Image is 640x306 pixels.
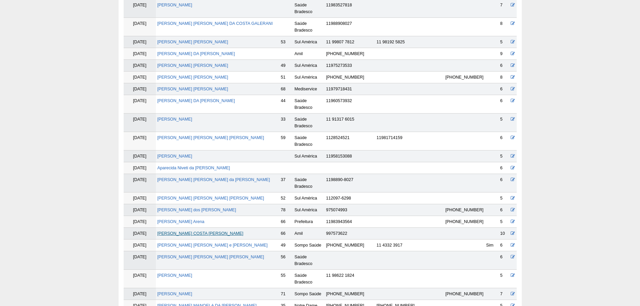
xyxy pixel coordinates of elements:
td: 68 [280,83,293,95]
td: 11983943564 [325,216,375,228]
td: 975074993 [325,204,375,216]
td: 1128524521 [325,132,375,150]
td: [DATE] [124,288,156,300]
td: 6 [499,60,510,72]
td: [PHONE_NUMBER] [444,72,485,83]
td: [DATE] [124,72,156,83]
td: 7 [499,288,510,300]
td: 53 [280,36,293,48]
td: 6 [499,174,510,192]
td: 11958153088 [325,150,375,162]
a: [PERSON_NAME] [PERSON_NAME] [PERSON_NAME] [157,135,264,140]
a: [PERSON_NAME] [PERSON_NAME] [157,75,228,80]
td: Sul América [293,204,325,216]
a: [PERSON_NAME] [PERSON_NAME] e [PERSON_NAME] [157,243,267,248]
td: 6 [499,95,510,114]
a: [PERSON_NAME] Arena [157,219,204,224]
a: [PERSON_NAME] [157,154,192,159]
td: 11 98192 5825 [375,36,444,48]
td: 52 [280,192,293,204]
td: 9 [499,48,510,60]
a: [PERSON_NAME] [157,292,192,296]
td: 6 [499,204,510,216]
td: [DATE] [124,216,156,228]
td: [DATE] [124,83,156,95]
td: Sul América [293,60,325,72]
td: 997573622 [325,228,375,239]
a: [PERSON_NAME] [PERSON_NAME] [157,63,228,68]
td: [PHONE_NUMBER] [444,288,485,300]
td: Saúde Bradesco [293,95,325,114]
td: 37 [280,174,293,192]
td: 112097-6298 [325,192,375,204]
td: Sul América [293,192,325,204]
td: Sul América [293,72,325,83]
a: [PERSON_NAME] [PERSON_NAME] [157,87,228,91]
td: Saúde Bradesco [293,270,325,288]
td: 6 [499,83,510,95]
td: 44 [280,95,293,114]
td: Sul América [293,36,325,48]
td: Prefeitura [293,216,325,228]
a: [PERSON_NAME] [PERSON_NAME] [PERSON_NAME] [157,196,264,201]
td: Sompo Saúde [293,288,325,300]
td: 6 [499,239,510,251]
td: Saúde Bradesco [293,174,325,192]
td: 11 98622 1824 [325,270,375,288]
a: [PERSON_NAME] [PERSON_NAME] da [PERSON_NAME] [157,177,270,182]
td: [PHONE_NUMBER] [325,48,375,60]
td: [DATE] [124,95,156,114]
td: 5 [499,192,510,204]
td: 33 [280,114,293,132]
td: [DATE] [124,60,156,72]
td: Mediservice [293,83,325,95]
td: [DATE] [124,48,156,60]
td: [PHONE_NUMBER] [325,239,375,251]
td: Saúde Bradesco [293,18,325,36]
td: Saúde Bradesco [293,114,325,132]
td: 8 [499,18,510,36]
td: [DATE] [124,204,156,216]
td: Sim [485,239,499,251]
td: 10 [499,228,510,239]
td: [DATE] [124,251,156,270]
td: 6 [499,132,510,150]
td: Saúde Bradesco [293,251,325,270]
td: Sul América [293,150,325,162]
td: [DATE] [124,192,156,204]
td: [DATE] [124,270,156,288]
a: [PERSON_NAME] [157,3,192,7]
a: [PERSON_NAME] [PERSON_NAME] DA COSTA GALERANI [157,21,272,26]
td: [PHONE_NUMBER] [325,72,375,83]
a: [PERSON_NAME] [PERSON_NAME] [PERSON_NAME] [157,255,264,259]
td: 6 [499,162,510,174]
td: 8 [499,72,510,83]
td: 11 4332 3917 [375,239,444,251]
td: [DATE] [124,228,156,239]
td: [DATE] [124,114,156,132]
td: [DATE] [124,150,156,162]
td: 11 91317 6015 [325,114,375,132]
td: [PHONE_NUMBER] [444,216,485,228]
td: 5 [499,114,510,132]
td: 51 [280,72,293,83]
td: [PHONE_NUMBER] [325,288,375,300]
td: [DATE] [124,174,156,192]
td: [DATE] [124,18,156,36]
td: Saúde Bradesco [293,132,325,150]
a: [PERSON_NAME] DA [PERSON_NAME] [157,98,235,103]
td: [DATE] [124,132,156,150]
td: 71 [280,288,293,300]
td: [PHONE_NUMBER] [444,204,485,216]
td: Sompo Saúde [293,239,325,251]
td: 49 [280,60,293,72]
td: 55 [280,270,293,288]
td: 11 99807 7812 [325,36,375,48]
td: 49 [280,239,293,251]
a: [PERSON_NAME] DA [PERSON_NAME] [157,51,235,56]
a: Aparecida Niveti da [PERSON_NAME] [157,166,230,170]
td: 5 [499,36,510,48]
td: 66 [280,228,293,239]
td: 66 [280,216,293,228]
td: 78 [280,204,293,216]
